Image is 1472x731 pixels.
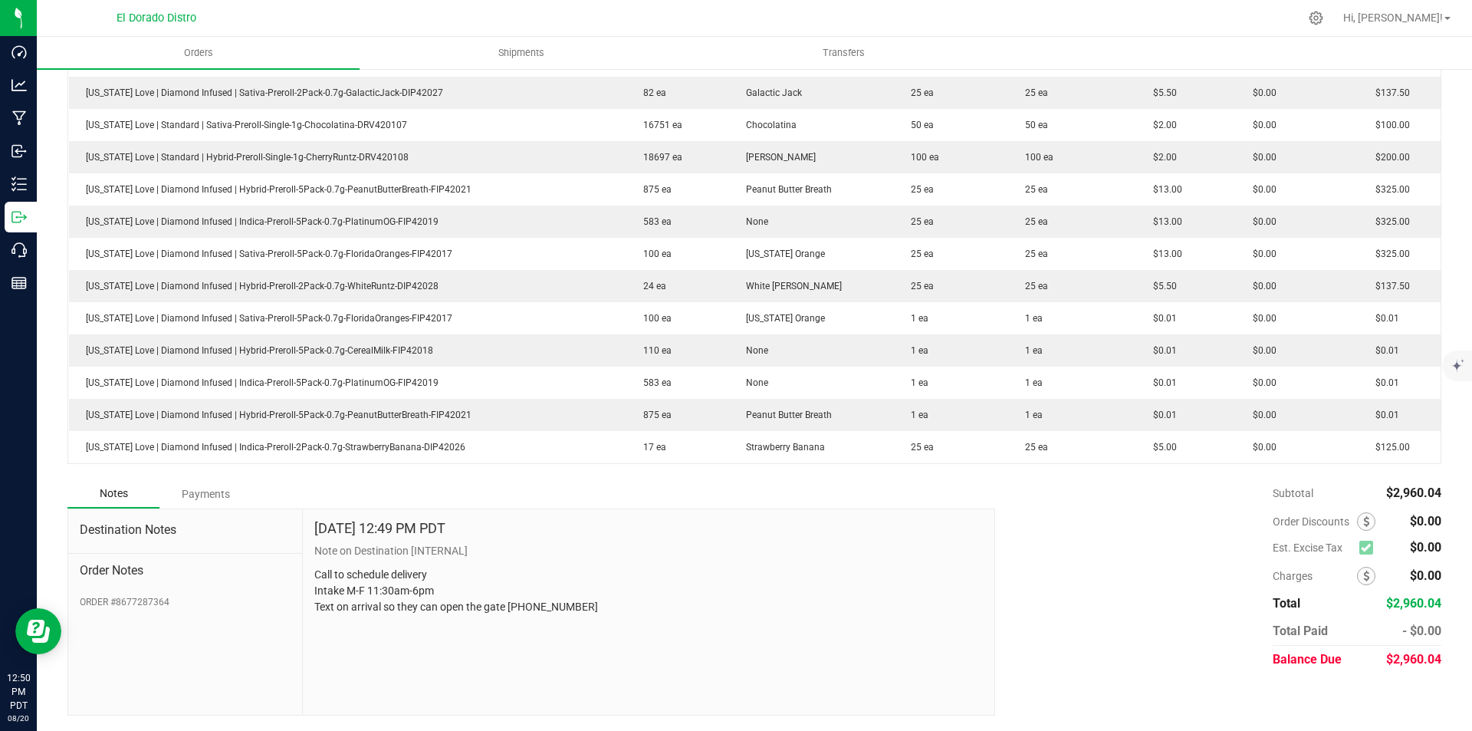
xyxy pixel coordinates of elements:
[1359,537,1380,558] span: Calculate excise tax
[78,377,439,388] span: [US_STATE] Love | Diamond Infused | Indica-Preroll-5Pack-0.7g-PlatinumOG-FIP42019
[1245,345,1276,356] span: $0.00
[1017,87,1048,98] span: 25 ea
[1273,487,1313,499] span: Subtotal
[11,176,27,192] inline-svg: Inventory
[1273,652,1342,667] span: Balance Due
[1368,249,1410,259] span: $325.00
[1245,313,1276,324] span: $0.00
[11,44,27,60] inline-svg: Dashboard
[78,313,452,324] span: [US_STATE] Love | Diamond Infused | Sativa-Preroll-5Pack-0.7g-FloridaOranges-FIP42017
[1273,515,1357,528] span: Order Discounts
[15,608,61,654] iframe: Resource center
[314,521,445,536] h4: [DATE] 12:49 PM PDT
[78,120,407,130] span: [US_STATE] Love | Standard | Sativa-Preroll-Single-1g-Chocolatina-DRV420107
[1368,313,1399,324] span: $0.01
[1273,542,1353,554] span: Est. Excise Tax
[1343,12,1443,24] span: Hi, [PERSON_NAME]!
[1410,514,1441,528] span: $0.00
[1368,345,1399,356] span: $0.01
[636,313,672,324] span: 100 ea
[78,410,472,420] span: [US_STATE] Love | Diamond Infused | Hybrid-Preroll-5Pack-0.7g-PeanutButterBreath-FIP42021
[738,281,842,291] span: White [PERSON_NAME]
[1410,568,1441,583] span: $0.00
[1145,152,1177,163] span: $2.00
[478,46,565,60] span: Shipments
[738,184,832,195] span: Peanut Butter Breath
[1368,281,1410,291] span: $137.50
[11,275,27,291] inline-svg: Reports
[1368,216,1410,227] span: $325.00
[1245,184,1276,195] span: $0.00
[682,37,1005,69] a: Transfers
[738,216,768,227] span: None
[903,184,934,195] span: 25 ea
[1245,249,1276,259] span: $0.00
[1273,596,1300,611] span: Total
[738,87,802,98] span: Galactic Jack
[163,46,234,60] span: Orders
[636,87,666,98] span: 82 ea
[1245,281,1276,291] span: $0.00
[1145,184,1182,195] span: $13.00
[78,281,439,291] span: [US_STATE] Love | Diamond Infused | Hybrid-Preroll-2Pack-0.7g-WhiteRuntz-DIP42028
[903,249,934,259] span: 25 ea
[11,242,27,258] inline-svg: Call Center
[1386,652,1441,667] span: $2,960.04
[78,87,443,98] span: [US_STATE] Love | Diamond Infused | Sativa-Preroll-2Pack-0.7g-GalacticJack-DIP42027
[1017,120,1048,130] span: 50 ea
[1145,313,1177,324] span: $0.01
[1145,442,1177,453] span: $5.00
[1017,442,1048,453] span: 25 ea
[1245,152,1276,163] span: $0.00
[11,110,27,126] inline-svg: Manufacturing
[1245,410,1276,420] span: $0.00
[1368,184,1410,195] span: $325.00
[360,37,682,69] a: Shipments
[7,713,30,724] p: 08/20
[1145,410,1177,420] span: $0.01
[80,561,291,580] span: Order Notes
[1410,540,1441,555] span: $0.00
[738,377,768,388] span: None
[1145,377,1177,388] span: $0.01
[80,521,291,539] span: Destination Notes
[802,46,886,60] span: Transfers
[1145,87,1177,98] span: $5.50
[11,209,27,225] inline-svg: Outbound
[67,479,159,509] div: Notes
[78,249,452,259] span: [US_STATE] Love | Diamond Infused | Sativa-Preroll-5Pack-0.7g-FloridaOranges-FIP42017
[1245,87,1276,98] span: $0.00
[738,345,768,356] span: None
[903,216,934,227] span: 25 ea
[1368,87,1410,98] span: $137.50
[738,120,797,130] span: Chocolatina
[78,442,465,453] span: [US_STATE] Love | Diamond Infused | Indica-Preroll-2Pack-0.7g-StrawberryBanana-DIP42026
[1368,442,1410,453] span: $125.00
[636,120,682,130] span: 16751 ea
[903,377,928,388] span: 1 ea
[636,249,672,259] span: 100 ea
[1145,345,1177,356] span: $0.01
[1017,281,1048,291] span: 25 ea
[1386,596,1441,611] span: $2,960.04
[1245,377,1276,388] span: $0.00
[1017,313,1043,324] span: 1 ea
[78,184,472,195] span: [US_STATE] Love | Diamond Infused | Hybrid-Preroll-5Pack-0.7g-PeanutButterBreath-FIP42021
[1245,216,1276,227] span: $0.00
[738,152,816,163] span: [PERSON_NAME]
[1017,152,1053,163] span: 100 ea
[636,281,666,291] span: 24 ea
[1368,410,1399,420] span: $0.01
[1017,345,1043,356] span: 1 ea
[636,410,672,420] span: 875 ea
[1017,216,1048,227] span: 25 ea
[903,120,934,130] span: 50 ea
[1145,249,1182,259] span: $13.00
[1245,120,1276,130] span: $0.00
[1368,120,1410,130] span: $100.00
[903,410,928,420] span: 1 ea
[738,442,825,453] span: Strawberry Banana
[1145,120,1177,130] span: $2.00
[636,345,672,356] span: 110 ea
[1368,152,1410,163] span: $200.00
